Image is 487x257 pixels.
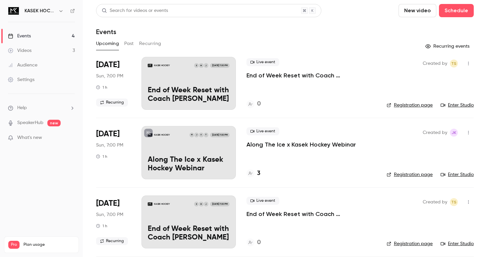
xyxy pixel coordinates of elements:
[194,132,199,138] div: J
[96,195,131,248] div: Oct 19 Sun, 7:00 PM (America/New York)
[8,47,31,54] div: Videos
[246,238,261,247] a: 0
[387,240,433,247] a: Registration page
[399,4,436,17] button: New video
[246,197,279,205] span: Live event
[451,60,457,67] span: TS
[148,86,230,104] p: End of Week Reset with Coach [PERSON_NAME]
[96,85,107,90] div: 1 h
[257,169,260,178] h4: 3
[210,133,229,137] span: [DATE] 7:00 PM
[25,8,56,14] h6: KASEK HOCKEY
[423,129,447,137] span: Created by
[210,63,229,68] span: [DATE] 7:00 PM
[17,134,42,141] span: What's new
[451,198,457,206] span: TS
[210,202,229,206] span: [DATE] 7:00 PM
[96,126,131,179] div: Oct 19 Sun, 7:00 PM (America/New York)
[154,64,170,67] p: KASEK HOCKEY
[96,28,116,36] h1: Events
[96,73,123,79] span: Sun, 7:00 PM
[141,126,236,179] a: Along The Ice x Kasek Hockey WebinarKASEK HOCKEYTAJM[DATE] 7:00 PMAlong The Ice x Kasek Hockey We...
[387,171,433,178] a: Registration page
[154,133,170,137] p: KASEK HOCKEY
[246,127,279,135] span: Live event
[8,33,31,39] div: Events
[24,242,75,247] span: Plan usage
[387,102,433,108] a: Registration page
[194,201,199,207] div: E
[198,201,204,207] div: M
[148,225,230,242] p: End of Week Reset with Coach [PERSON_NAME]
[8,76,34,83] div: Settings
[139,38,161,49] button: Recurring
[441,102,474,108] a: Enter Studio
[246,58,279,66] span: Live event
[257,100,261,108] h4: 0
[194,63,199,68] div: E
[246,141,356,149] a: Along The Ice x Kasek Hockey Webinar
[246,71,376,79] a: End of Week Reset with Coach [PERSON_NAME]
[96,38,119,49] button: Upcoming
[246,169,260,178] a: 3
[423,198,447,206] span: Created by
[154,202,170,206] p: KASEK HOCKEY
[441,171,474,178] a: Enter Studio
[96,154,107,159] div: 1 h
[246,210,376,218] a: End of Week Reset with Coach [PERSON_NAME]
[96,237,128,245] span: Recurring
[148,202,152,206] img: End of Week Reset with Coach Evangelia
[450,60,458,67] span: Thomas Sparico
[96,142,123,149] span: Sun, 7:00 PM
[422,41,474,52] button: Recurring events
[450,129,458,137] span: Julian Kislin
[257,238,261,247] h4: 0
[8,6,19,16] img: KASEK HOCKEY
[148,156,230,173] p: Along The Ice x Kasek Hockey Webinar
[198,132,204,138] div: A
[8,105,75,111] li: help-dropdown-opener
[17,105,27,111] span: Help
[96,211,123,218] span: Sun, 7:00 PM
[141,195,236,248] a: End of Week Reset with Coach EvangeliaKASEK HOCKEYJME[DATE] 7:00 PMEnd of Week Reset with Coach [...
[450,198,458,206] span: Thomas Sparico
[96,99,128,107] span: Recurring
[141,57,236,110] a: End of Week Reset with Coach EvangeliaKASEK HOCKEYJME[DATE] 7:00 PMEnd of Week Reset with Coach [...
[439,4,474,17] button: Schedule
[441,240,474,247] a: Enter Studio
[124,38,134,49] button: Past
[189,132,194,138] div: M
[96,60,120,70] span: [DATE]
[96,129,120,139] span: [DATE]
[67,135,75,141] iframe: Noticeable Trigger
[203,132,209,138] div: T
[96,198,120,209] span: [DATE]
[96,223,107,229] div: 1 h
[148,63,152,68] img: End of Week Reset with Coach Evangelia
[203,201,209,207] div: J
[102,7,168,14] div: Search for videos or events
[17,119,43,126] a: SpeakerHub
[96,57,131,110] div: Oct 12 Sun, 7:00 PM (America/New York)
[47,120,61,126] span: new
[198,63,204,68] div: M
[452,129,456,137] span: JK
[246,100,261,108] a: 0
[8,241,20,249] span: Pro
[423,60,447,67] span: Created by
[203,63,209,68] div: J
[8,62,37,68] div: Audience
